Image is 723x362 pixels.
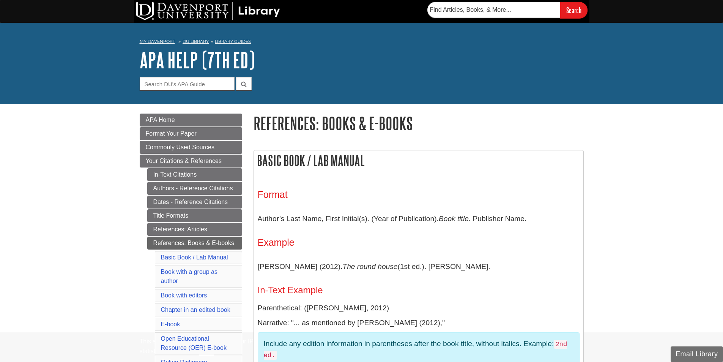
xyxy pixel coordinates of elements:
[258,189,580,200] h3: Format
[560,2,588,18] input: Search
[161,321,180,327] a: E-book
[140,77,235,90] input: Search DU's APA Guide
[147,237,242,250] a: References: Books & E-books
[147,223,242,236] a: References: Articles
[146,144,214,150] span: Commonly Used Sources
[427,2,560,18] input: Find Articles, Books, & More...
[161,292,207,299] a: Book with editors
[136,2,280,20] img: DU Library
[258,208,580,230] p: Author’s Last Name, First Initial(s). (Year of Publication). . Publisher Name.
[671,346,723,362] button: Email Library
[140,48,255,72] a: APA Help (7th Ed)
[258,256,580,278] p: [PERSON_NAME] (2012). (1st ed.). [PERSON_NAME].
[147,168,242,181] a: In-Text Citations
[140,38,175,45] a: My Davenport
[258,237,580,248] h3: Example
[183,39,209,44] a: DU Library
[140,141,242,154] a: Commonly Used Sources
[140,36,584,49] nav: breadcrumb
[161,269,217,284] a: Book with a group as author
[427,2,588,18] form: Searches DU Library's articles, books, and more
[161,335,227,351] a: Open Educational Resource (OER) E-book
[146,117,175,123] span: APA Home
[258,285,580,295] h4: In-Text Example
[342,262,397,270] i: The round house
[140,114,242,126] a: APA Home
[254,114,584,133] h1: References: Books & E-books
[146,130,197,137] span: Format Your Paper
[147,209,242,222] a: Title Formats
[258,303,580,314] p: Parenthetical: ([PERSON_NAME], 2012)
[264,338,573,360] p: Include any edition information in parentheses after the book title, without italics. Example:
[254,150,583,171] h2: Basic Book / Lab Manual
[161,307,230,313] a: Chapter in an edited book
[147,182,242,195] a: Authors - Reference Citations
[264,340,567,360] code: 2nd ed.
[147,196,242,209] a: Dates - Reference Citations
[140,127,242,140] a: Format Your Paper
[146,158,222,164] span: Your Citations & References
[439,215,469,223] i: Book title
[258,318,580,329] p: Narrative: "... as mentioned by [PERSON_NAME] (2012),"
[161,254,228,261] a: Basic Book / Lab Manual
[215,39,251,44] a: Library Guides
[140,155,242,168] a: Your Citations & References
